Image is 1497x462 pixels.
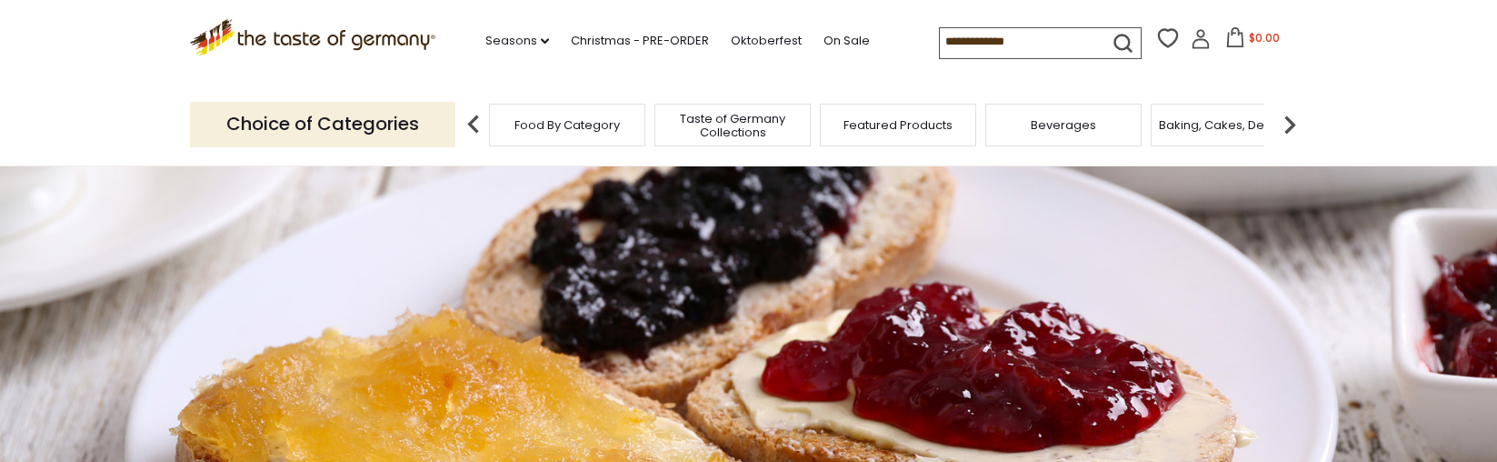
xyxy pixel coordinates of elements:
a: Beverages [1031,118,1096,132]
a: On Sale [823,31,870,51]
p: Choice of Categories [190,102,455,146]
img: next arrow [1272,106,1308,143]
a: Seasons [485,31,549,51]
button: $0.00 [1214,27,1292,55]
a: Featured Products [843,118,953,132]
a: Food By Category [514,118,620,132]
a: Baking, Cakes, Desserts [1159,118,1300,132]
a: Taste of Germany Collections [660,112,805,139]
a: Christmas - PRE-ORDER [571,31,709,51]
a: Oktoberfest [731,31,802,51]
img: previous arrow [455,106,492,143]
span: $0.00 [1249,30,1280,45]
